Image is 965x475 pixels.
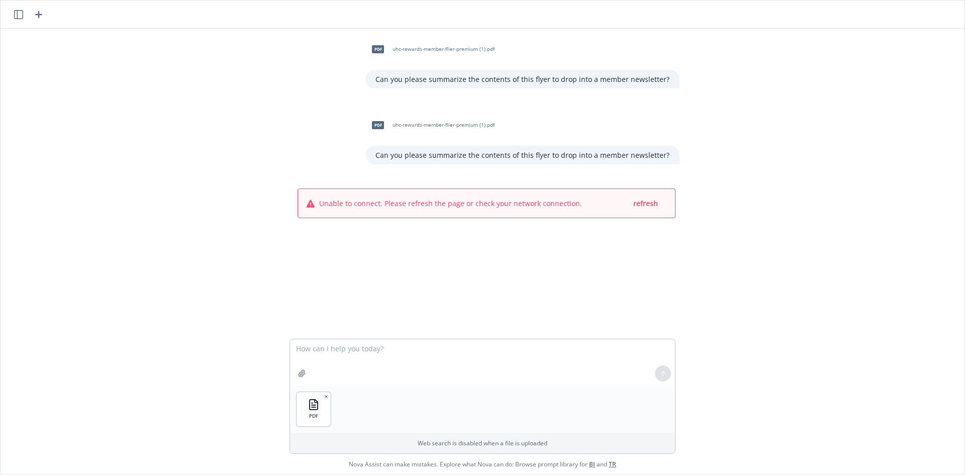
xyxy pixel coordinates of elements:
span: pdf [372,121,384,129]
button: refresh [632,197,659,210]
p: Can you please summarize the contents of this flyer to drop into a member newsletter? [375,150,669,160]
p: Can you please summarize the contents of this flyer to drop into a member newsletter? [375,74,669,84]
p: Web search is disabled when a file is uploaded [296,439,669,447]
span: Unable to connect. Please refresh the page or check your network connection. [319,198,582,209]
span: pdf [372,45,384,53]
span: Nova Assist can make mistakes. Explore what Nova can do: Browse prompt library for and [349,454,616,474]
span: uhc-rewards-member-flier-premium (1).pdf [393,122,495,128]
a: BI [589,460,595,468]
div: pdfuhc-rewards-member-flier-premium (1).pdf [365,37,497,62]
a: TR [609,460,616,468]
button: PDF [297,392,331,426]
div: pdfuhc-rewards-member-flier-premium (1).pdf [365,113,497,138]
span: refresh [633,199,658,208]
span: uhc-rewards-member-flier-premium (1).pdf [393,46,495,52]
span: PDF [309,413,318,419]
